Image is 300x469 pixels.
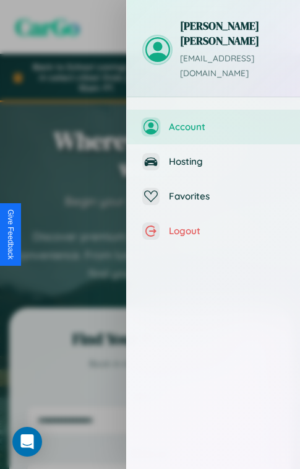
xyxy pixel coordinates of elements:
button: Hosting [127,144,300,179]
h3: [PERSON_NAME] [PERSON_NAME] [180,19,285,48]
span: Logout [169,225,285,237]
button: Logout [127,214,300,248]
div: Open Intercom Messenger [12,427,42,457]
button: Favorites [127,179,300,214]
span: Account [169,121,285,133]
span: Favorites [169,190,285,202]
span: Hosting [169,156,285,167]
div: Give Feedback [6,209,15,260]
p: [EMAIL_ADDRESS][DOMAIN_NAME] [180,51,285,81]
button: Account [127,110,300,144]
